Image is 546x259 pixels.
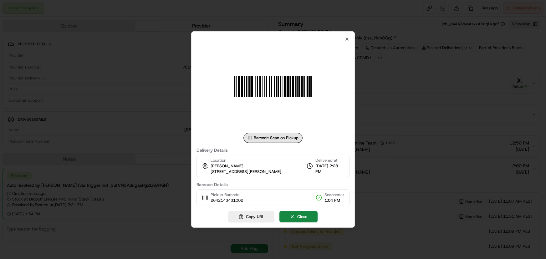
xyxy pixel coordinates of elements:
[211,198,243,203] span: 2642143431002
[196,148,350,152] label: Delivery Details
[228,211,275,222] button: Copy URL
[13,91,48,97] span: Knowledge Base
[211,169,281,175] span: [STREET_ADDRESS][PERSON_NAME]
[315,163,344,175] span: [DATE] 2:23 PM
[211,163,243,169] span: [PERSON_NAME]
[106,62,114,69] button: Start new chat
[6,60,18,71] img: 1736555255976-a54dd68f-1ca7-489b-9aae-adbdc363a1c4
[62,106,76,111] span: Pylon
[53,91,58,96] div: 💻
[6,6,19,19] img: Nash
[243,133,303,143] div: Barcode Scan on Pickup
[21,60,103,66] div: Start new chat
[4,88,50,99] a: 📗Knowledge Base
[6,25,114,35] p: Welcome 👋
[59,91,100,97] span: API Documentation
[50,88,103,99] a: 💻API Documentation
[280,211,318,222] button: Close
[228,42,318,132] img: barcode_scan_on_pickup image
[211,158,226,163] span: Location
[44,106,76,111] a: Powered byPylon
[6,91,11,96] div: 📗
[16,40,103,47] input: Clear
[196,182,350,187] label: Barcode Details
[324,198,344,203] span: 1:04 PM
[21,66,79,71] div: We're available if you need us!
[324,192,344,198] span: Scanned at
[211,192,243,198] span: Pickup Barcode
[315,158,344,163] span: Delivered at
